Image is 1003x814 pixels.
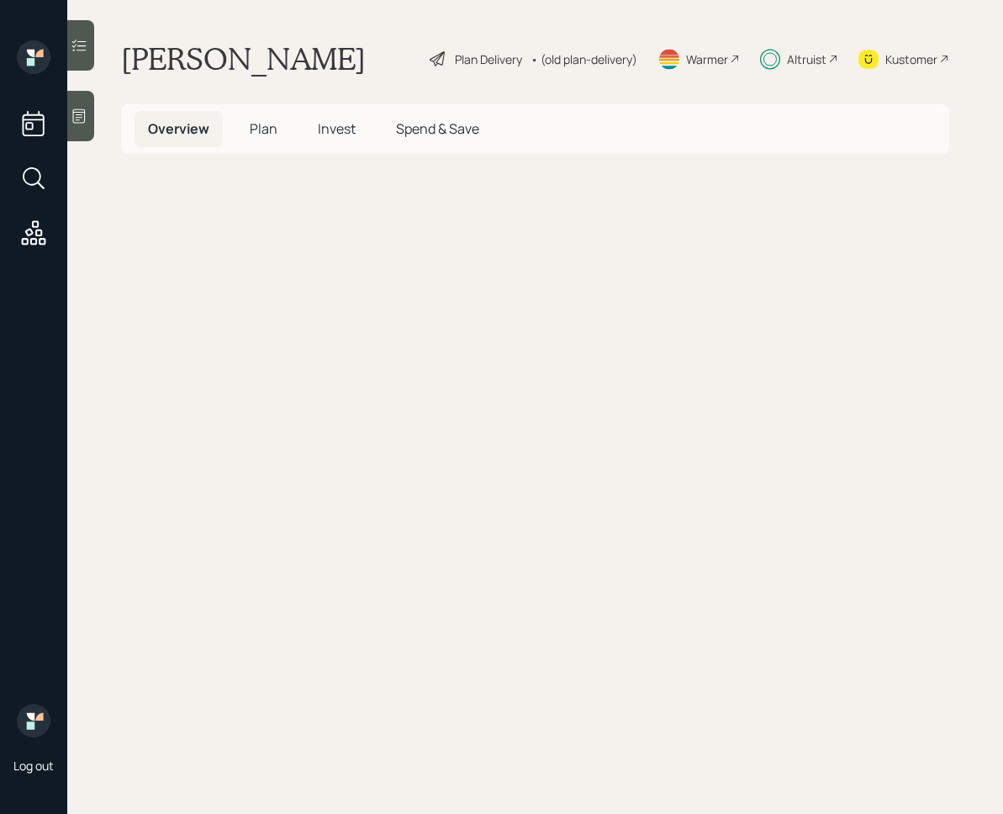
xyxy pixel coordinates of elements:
[531,50,637,68] div: • (old plan-delivery)
[17,704,50,737] img: retirable_logo.png
[318,119,356,138] span: Invest
[250,119,277,138] span: Plan
[13,758,54,774] div: Log out
[396,119,479,138] span: Spend & Save
[885,50,937,68] div: Kustomer
[121,40,366,77] h1: [PERSON_NAME]
[455,50,522,68] div: Plan Delivery
[787,50,826,68] div: Altruist
[686,50,728,68] div: Warmer
[148,119,209,138] span: Overview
